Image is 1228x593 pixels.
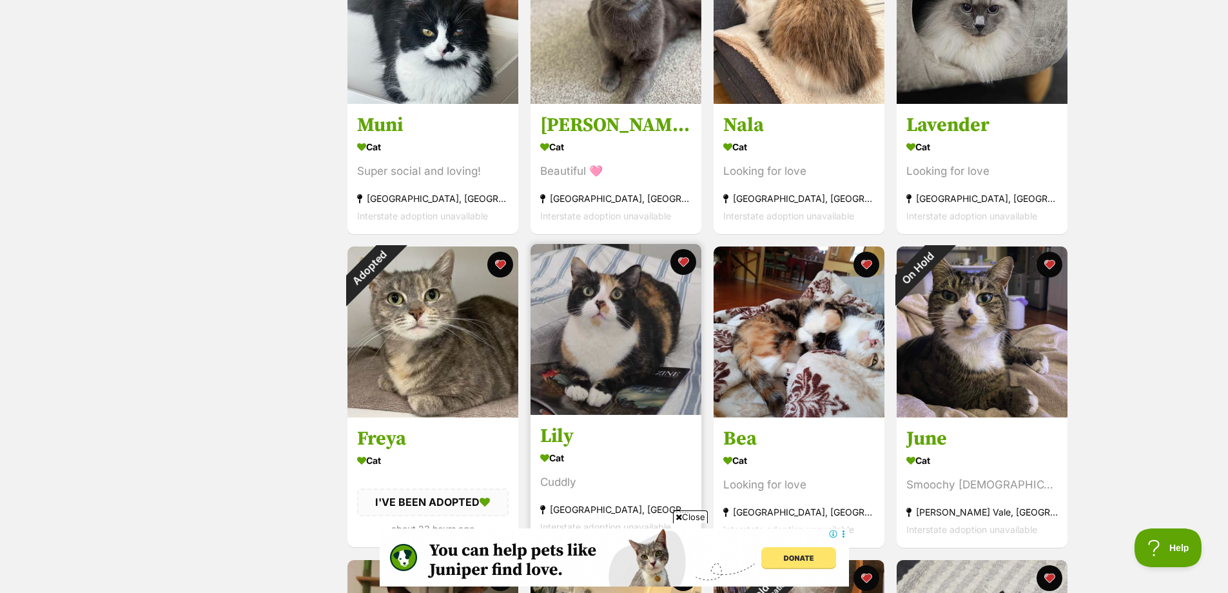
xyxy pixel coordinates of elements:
[531,103,701,234] a: [PERSON_NAME] 🩷 Cat Beautiful 🩷 [GEOGRAPHIC_DATA], [GEOGRAPHIC_DATA] Interstate adoption unavaila...
[357,210,488,221] span: Interstate adoption unavailable
[347,246,518,417] img: Freya
[853,252,879,277] button: favourite
[714,417,884,548] a: Bea Cat Looking for love [GEOGRAPHIC_DATA], [GEOGRAPHIC_DATA] Interstate adoption unavailable fav...
[723,476,875,494] div: Looking for love
[1037,565,1062,591] button: favourite
[714,103,884,234] a: Nala Cat Looking for love [GEOGRAPHIC_DATA], [GEOGRAPHIC_DATA] Interstate adoption unavailable fa...
[347,417,518,547] a: Freya Cat I'VE BEEN ADOPTED about 23 hours ago favourite
[906,210,1037,221] span: Interstate adoption unavailable
[906,524,1037,535] span: Interstate adoption unavailable
[357,520,509,538] div: about 23 hours ago
[906,476,1058,494] div: Smoochy [DEMOGRAPHIC_DATA]
[906,503,1058,521] div: [PERSON_NAME] Vale, [GEOGRAPHIC_DATA]
[880,230,956,306] div: On Hold
[723,503,875,521] div: [GEOGRAPHIC_DATA], [GEOGRAPHIC_DATA]
[906,163,1058,180] div: Looking for love
[906,113,1058,137] h3: Lavender
[853,565,879,591] button: favourite
[906,137,1058,156] div: Cat
[897,103,1067,234] a: Lavender Cat Looking for love [GEOGRAPHIC_DATA], [GEOGRAPHIC_DATA] Interstate adoption unavailabl...
[723,427,875,451] h3: Bea
[487,252,513,277] button: favourite
[906,190,1058,207] div: [GEOGRAPHIC_DATA], [GEOGRAPHIC_DATA]
[906,451,1058,470] div: Cat
[347,407,518,420] a: Adopted
[357,113,509,137] h3: Muni
[357,163,509,180] div: Super social and loving!
[540,190,692,207] div: [GEOGRAPHIC_DATA], [GEOGRAPHIC_DATA]
[380,528,849,587] iframe: Advertisement
[723,137,875,156] div: Cat
[1037,252,1062,277] button: favourite
[330,230,407,307] div: Adopted
[714,246,884,417] img: Bea
[531,414,701,545] a: Lily Cat Cuddly [GEOGRAPHIC_DATA], [GEOGRAPHIC_DATA] Interstate adoption unavailable favourite
[723,210,854,221] span: Interstate adoption unavailable
[897,246,1067,417] img: June
[531,244,701,415] img: Lily
[673,510,708,523] span: Close
[906,427,1058,451] h3: June
[357,427,509,451] h3: Freya
[357,137,509,156] div: Cat
[1135,528,1202,567] iframe: Help Scout Beacon - Open
[540,210,671,221] span: Interstate adoption unavailable
[723,113,875,137] h3: Nala
[670,249,696,275] button: favourite
[540,113,692,137] h3: [PERSON_NAME] 🩷
[540,424,692,448] h3: Lily
[347,103,518,234] a: Muni Cat Super social and loving! [GEOGRAPHIC_DATA], [GEOGRAPHIC_DATA] Interstate adoption unavai...
[540,501,692,518] div: [GEOGRAPHIC_DATA], [GEOGRAPHIC_DATA]
[723,190,875,207] div: [GEOGRAPHIC_DATA], [GEOGRAPHIC_DATA]
[540,474,692,491] div: Cuddly
[723,451,875,470] div: Cat
[540,163,692,180] div: Beautiful 🩷
[357,190,509,207] div: [GEOGRAPHIC_DATA], [GEOGRAPHIC_DATA]
[357,488,509,516] div: I'VE BEEN ADOPTED
[540,137,692,156] div: Cat
[540,448,692,467] div: Cat
[897,417,1067,548] a: June Cat Smoochy [DEMOGRAPHIC_DATA] [PERSON_NAME] Vale, [GEOGRAPHIC_DATA] Interstate adoption una...
[723,163,875,180] div: Looking for love
[357,451,509,470] div: Cat
[897,407,1067,420] a: On Hold
[723,524,854,535] span: Interstate adoption unavailable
